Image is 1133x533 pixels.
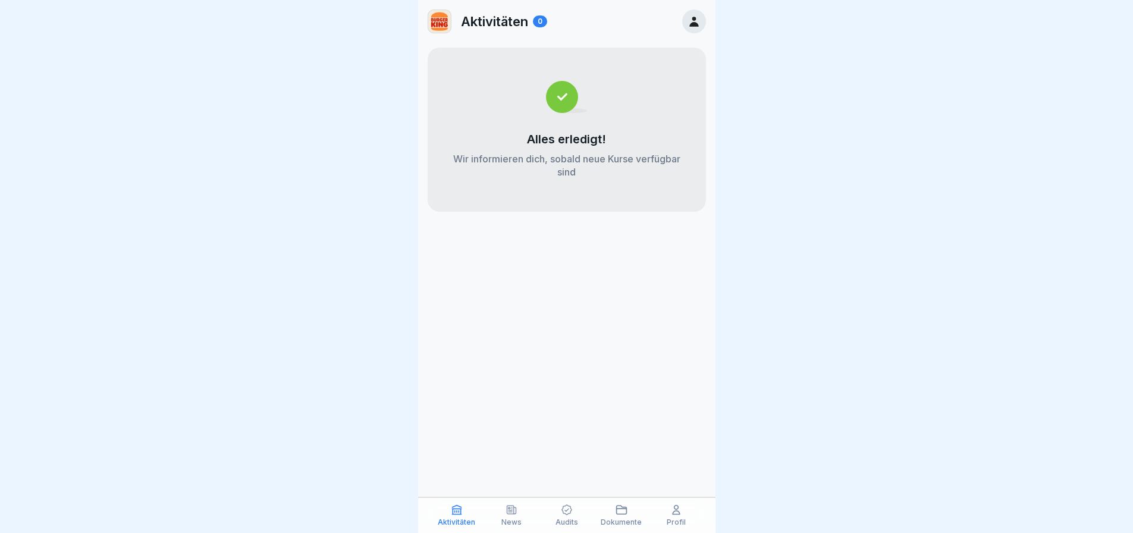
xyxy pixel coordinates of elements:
[527,132,606,146] p: Alles erledigt!
[428,10,451,33] img: w2f18lwxr3adf3talrpwf6id.png
[501,518,522,526] p: News
[533,15,547,27] div: 0
[438,518,475,526] p: Aktivitäten
[601,518,642,526] p: Dokumente
[667,518,686,526] p: Profil
[546,81,587,113] img: completed.svg
[461,14,528,29] p: Aktivitäten
[555,518,578,526] p: Audits
[451,152,682,178] p: Wir informieren dich, sobald neue Kurse verfügbar sind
